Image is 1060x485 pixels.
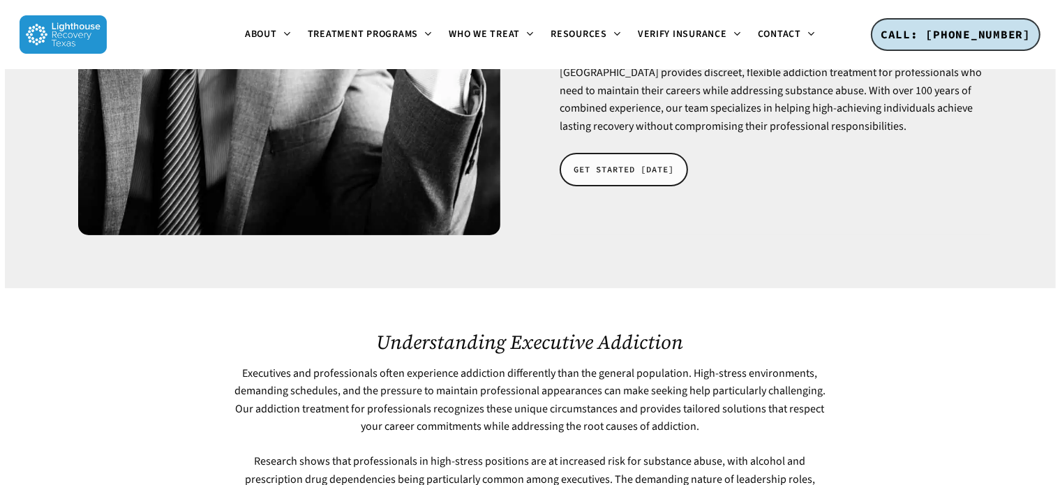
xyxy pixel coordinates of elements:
[20,15,107,54] img: Lighthouse Recovery Texas
[234,366,826,435] span: Executives and professionals often experience addiction differently than the general population. ...
[560,153,688,186] a: GET STARTED [DATE]
[881,27,1031,41] span: CALL: [PHONE_NUMBER]
[237,29,299,40] a: About
[749,29,823,40] a: Contact
[299,29,441,40] a: Treatment Programs
[245,27,277,41] span: About
[226,331,834,353] h2: Understanding Executive Addiction
[758,27,801,41] span: Contact
[308,27,419,41] span: Treatment Programs
[449,27,520,41] span: Who We Treat
[440,29,542,40] a: Who We Treat
[871,18,1040,52] a: CALL: [PHONE_NUMBER]
[542,29,629,40] a: Resources
[551,27,607,41] span: Resources
[574,163,674,177] span: GET STARTED [DATE]
[638,27,727,41] span: Verify Insurance
[629,29,749,40] a: Verify Insurance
